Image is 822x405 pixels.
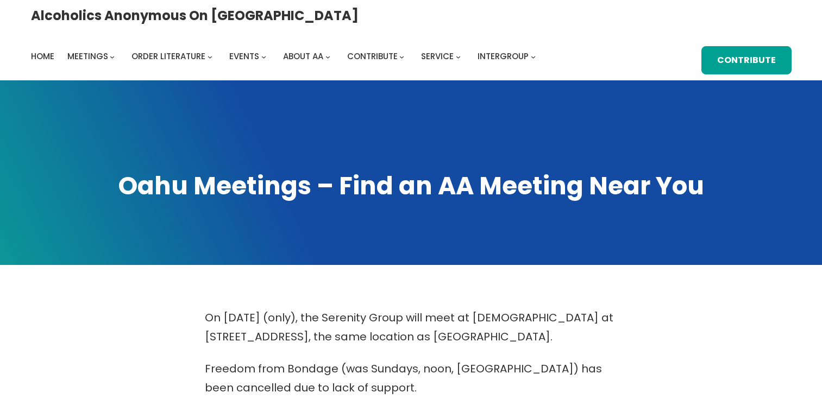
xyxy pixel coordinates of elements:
span: About AA [283,50,323,62]
h1: Oahu Meetings – Find an AA Meeting Near You [31,169,792,203]
span: Home [31,50,54,62]
a: Contribute [347,49,398,64]
a: Alcoholics Anonymous on [GEOGRAPHIC_DATA] [31,4,359,27]
nav: Intergroup [31,49,539,64]
button: About AA submenu [325,54,330,59]
span: Service [421,50,454,62]
button: Service submenu [456,54,461,59]
a: About AA [283,49,323,64]
a: Events [229,49,259,64]
button: Intergroup submenu [531,54,536,59]
p: On [DATE] (only), the Serenity Group will meet at [DEMOGRAPHIC_DATA] at [STREET_ADDRESS], the sam... [205,308,618,346]
span: Intergroup [478,50,529,62]
a: Contribute [701,46,792,75]
a: Home [31,49,54,64]
p: Freedom from Bondage (was Sundays, noon, [GEOGRAPHIC_DATA]) has been cancelled due to lack of sup... [205,359,618,397]
button: Meetings submenu [110,54,115,59]
span: Events [229,50,259,62]
span: Meetings [67,50,108,62]
span: Order Literature [131,50,205,62]
button: Order Literature submenu [208,54,212,59]
a: Meetings [67,49,108,64]
button: Events submenu [261,54,266,59]
button: Contribute submenu [399,54,404,59]
a: Service [421,49,454,64]
span: Contribute [347,50,398,62]
a: Intergroup [478,49,529,64]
